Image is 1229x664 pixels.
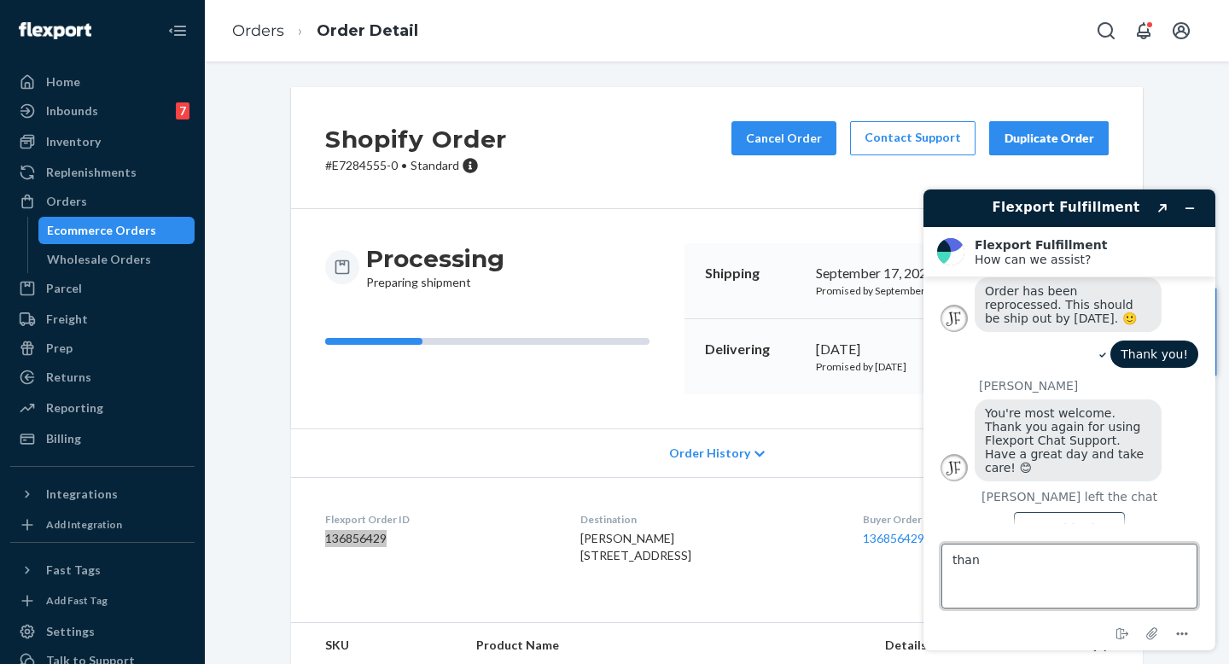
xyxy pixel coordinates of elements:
a: Ecommerce Orders [38,217,195,244]
a: Contact Support [850,121,976,155]
div: Integrations [46,486,118,503]
div: Reporting [46,399,103,416]
a: Freight [10,306,195,333]
p: Shipping [705,264,802,283]
div: Prep [46,340,73,357]
a: Settings [10,618,195,645]
dt: Buyer Order Tracking [863,512,1109,527]
dt: Flexport Order ID [325,512,553,527]
button: Open Search Box [1089,14,1123,48]
button: Cancel Order [731,121,836,155]
div: Home [46,73,80,90]
div: Preparing shipment [366,243,504,291]
button: Open notifications [1127,14,1161,48]
div: Replenishments [46,164,137,181]
a: Reporting [10,394,195,422]
div: Orders [46,193,87,210]
a: Parcel [10,275,195,302]
div: Add Fast Tag [46,593,108,608]
span: Standard [411,158,459,172]
dt: Destination [580,512,835,527]
span: [PERSON_NAME] [STREET_ADDRESS] [580,531,691,562]
p: Promised by September 17, 2025 [816,283,977,298]
img: Flexport logo [19,22,91,39]
button: Close Navigation [160,14,195,48]
button: Open account menu [1164,14,1198,48]
iframe: Find more information here [910,176,1229,664]
span: Chat [40,12,75,27]
a: Prep [10,335,195,362]
a: Replenishments [10,159,195,186]
div: Fast Tags [46,562,101,579]
button: Fast Tags [10,556,195,584]
a: Billing [10,425,195,452]
button: Integrations [10,481,195,508]
div: Parcel [46,280,82,297]
div: Billing [46,430,81,447]
a: Orders [10,188,195,215]
p: # E7284555-0 [325,157,507,174]
div: Add Integration [46,517,122,532]
a: Add Fast Tag [10,591,195,611]
ol: breadcrumbs [218,6,432,56]
a: Add Integration [10,515,195,535]
div: Freight [46,311,88,328]
a: 136856429 [863,531,924,545]
dd: 136856429 [325,530,553,547]
button: Duplicate Order [989,121,1109,155]
div: Ecommerce Orders [47,222,156,239]
div: Inventory [46,133,101,150]
a: Returns [10,364,195,391]
div: Wholesale Orders [47,251,151,268]
div: September 17, 2025 [816,264,977,283]
span: Order History [669,445,750,462]
h3: Processing [366,243,504,274]
div: 7 [176,102,189,119]
a: Wholesale Orders [38,246,195,273]
a: Orders [232,21,284,40]
div: Settings [46,623,95,640]
div: Inbounds [46,102,98,119]
a: Home [10,68,195,96]
div: [DATE] [816,340,977,359]
p: Delivering [705,340,802,359]
p: Promised by [DATE] [816,359,977,374]
a: Inbounds7 [10,97,195,125]
a: Inventory [10,128,195,155]
h2: Shopify Order [325,121,507,157]
div: Returns [46,369,91,386]
div: Duplicate Order [1004,130,1094,147]
span: • [401,158,407,172]
a: Order Detail [317,21,418,40]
